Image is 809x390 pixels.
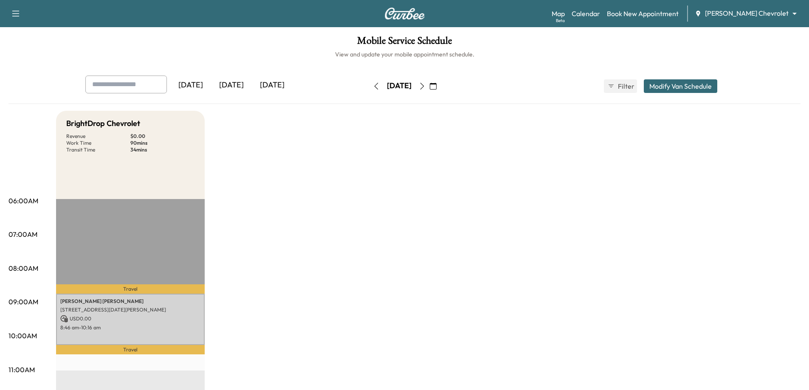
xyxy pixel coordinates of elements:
p: 34 mins [130,146,194,153]
a: Book New Appointment [607,8,679,19]
p: USD 0.00 [60,315,200,323]
p: 90 mins [130,140,194,146]
span: [PERSON_NAME] Chevrolet [705,8,789,18]
h5: BrightDrop Chevrolet [66,118,140,129]
p: 09:00AM [8,297,38,307]
div: [DATE] [252,76,293,95]
p: 8:46 am - 10:16 am [60,324,200,331]
p: [PERSON_NAME] [PERSON_NAME] [60,298,200,305]
a: Calendar [572,8,600,19]
p: Transit Time [66,146,130,153]
div: [DATE] [211,76,252,95]
div: [DATE] [170,76,211,95]
div: [DATE] [387,81,412,91]
h6: View and update your mobile appointment schedule. [8,50,801,59]
p: 11:00AM [8,365,35,375]
p: $ 0.00 [130,133,194,140]
button: Modify Van Schedule [644,79,717,93]
p: Travel [56,345,205,354]
p: Travel [56,284,205,294]
p: 06:00AM [8,196,38,206]
p: 07:00AM [8,229,37,239]
a: MapBeta [552,8,565,19]
p: [STREET_ADDRESS][DATE][PERSON_NAME] [60,306,200,313]
span: Filter [618,81,633,91]
p: Revenue [66,133,130,140]
button: Filter [604,79,637,93]
p: 10:00AM [8,331,37,341]
img: Curbee Logo [384,8,425,20]
p: Work Time [66,140,130,146]
h1: Mobile Service Schedule [8,36,801,50]
div: Beta [556,17,565,24]
p: 08:00AM [8,263,38,273]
